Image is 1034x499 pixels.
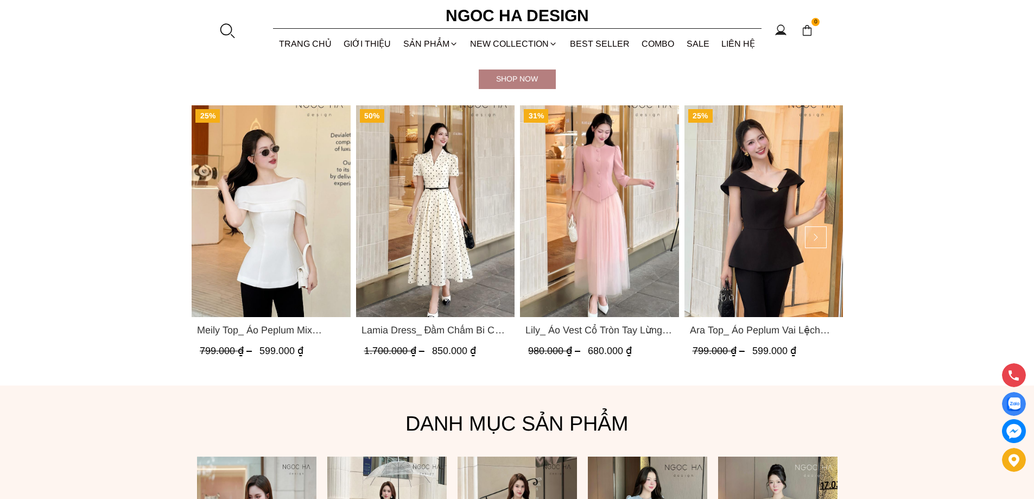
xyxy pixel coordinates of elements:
[689,323,838,338] a: Link to Ara Top_ Áo Peplum Vai Lệch Đính Cúc Màu Đen A1084
[259,345,303,356] span: 599.000 ₫
[588,345,632,356] span: 680.000 ₫
[681,29,716,58] a: SALE
[197,323,345,338] span: Meily Top_ Áo Peplum Mix Choàng Vai Vải Tơ Màu Trắng A1086
[464,29,564,58] a: NEW COLLECTION
[1007,397,1020,411] img: Display image
[364,345,427,356] span: 1.700.000 ₫
[715,29,762,58] a: LIÊN HỆ
[436,3,599,29] a: Ngoc Ha Design
[356,105,515,317] a: Product image - Lamia Dress_ Đầm Chấm Bi Cổ Vest Màu Kem D1003
[338,29,397,58] a: GIỚI THIỆU
[684,105,843,317] a: Product image - Ara Top_ Áo Peplum Vai Lệch Đính Cúc Màu Đen A1084
[361,323,509,338] a: Link to Lamia Dress_ Đầm Chấm Bi Cổ Vest Màu Kem D1003
[479,73,556,85] div: Shop now
[692,345,747,356] span: 799.000 ₫
[397,29,465,58] div: SẢN PHẨM
[528,345,583,356] span: 980.000 ₫
[200,345,255,356] span: 799.000 ₫
[564,29,636,58] a: BEST SELLER
[811,18,820,27] span: 0
[1002,419,1026,443] a: messenger
[192,105,351,317] a: Product image - Meily Top_ Áo Peplum Mix Choàng Vai Vải Tơ Màu Trắng A1086
[1002,392,1026,416] a: Display image
[273,29,338,58] a: TRANG CHỦ
[801,24,813,36] img: img-CART-ICON-ksit0nf1
[405,412,629,435] font: Danh mục sản phẩm
[520,105,679,317] a: Product image - Lily_ Áo Vest Cổ Tròn Tay Lừng Mix Chân Váy Lưới Màu Hồng A1082+CV140
[525,323,674,338] span: Lily_ Áo Vest Cổ Tròn Tay Lừng Mix Chân Váy Lưới Màu Hồng A1082+CV140
[636,29,681,58] a: Combo
[432,345,475,356] span: 850.000 ₫
[525,323,674,338] a: Link to Lily_ Áo Vest Cổ Tròn Tay Lừng Mix Chân Váy Lưới Màu Hồng A1082+CV140
[752,345,796,356] span: 599.000 ₫
[479,70,556,89] a: Shop now
[197,323,345,338] a: Link to Meily Top_ Áo Peplum Mix Choàng Vai Vải Tơ Màu Trắng A1086
[361,323,509,338] span: Lamia Dress_ Đầm Chấm Bi Cổ Vest Màu Kem D1003
[689,323,838,338] span: Ara Top_ Áo Peplum Vai Lệch Đính Cúc Màu Đen A1084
